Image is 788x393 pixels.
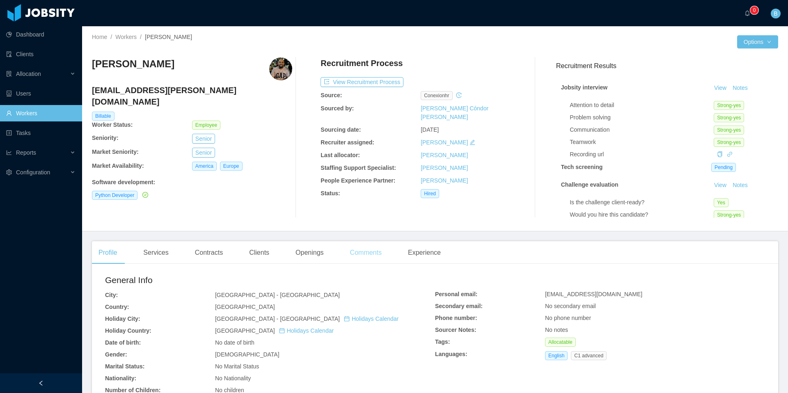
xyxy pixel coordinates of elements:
a: icon: exportView Recruitment Process [321,79,403,85]
h4: Recruitment Process [321,57,403,69]
span: Allocatable [545,338,576,347]
b: City: [105,292,118,298]
span: Hired [421,189,439,198]
a: icon: calendarHolidays Calendar [344,315,399,322]
b: Holiday City: [105,315,140,322]
b: Software development : [92,179,155,185]
div: Would you hire this candidate? [570,210,714,219]
span: Pending [711,163,736,172]
i: icon: edit [470,139,475,145]
b: Last allocator: [321,152,360,158]
i: icon: link [727,151,733,157]
button: Notes [729,181,751,190]
button: Optionsicon: down [737,35,778,48]
i: icon: bell [744,10,750,16]
b: Nationality: [105,375,136,382]
h3: Recruitment Results [556,61,778,71]
b: Country: [105,304,129,310]
span: Strong-yes [714,138,744,147]
b: Status: [321,190,340,196]
h2: General Info [105,274,435,287]
b: Sourced by: [321,105,354,112]
a: icon: check-circle [141,192,148,198]
span: No phone number [545,315,591,321]
b: Gender: [105,351,127,358]
span: Reports [16,149,36,156]
b: Personal email: [435,291,478,297]
span: / [140,34,142,40]
span: / [110,34,112,40]
b: People Experience Partner: [321,177,395,184]
img: 5e059398-8250-4a78-bf8e-1c4f99179814_68346cd1ce3ab-400w.png [269,57,292,80]
a: View [711,182,729,188]
span: Employee [192,121,220,130]
div: Clients [243,241,276,264]
a: icon: pie-chartDashboard [6,26,76,43]
span: Yes [714,198,728,207]
b: Sourcer Notes: [435,327,476,333]
a: Home [92,34,107,40]
span: America [192,162,217,171]
div: Profile [92,241,124,264]
b: Holiday Country: [105,327,151,334]
span: Allocation [16,71,41,77]
sup: 0 [750,6,758,14]
span: B [774,9,777,18]
span: No date of birth [215,339,254,346]
a: icon: profileTasks [6,125,76,141]
div: Services [137,241,175,264]
div: Copy [717,150,723,159]
span: Billable [92,112,115,121]
div: Teamwork [570,138,714,146]
span: conexionhr [421,91,452,100]
span: No Marital Status [215,363,259,370]
button: Senior [192,134,215,144]
strong: Jobsity interview [561,84,608,91]
b: Recruiter assigned: [321,139,374,146]
i: icon: solution [6,71,12,77]
span: [PERSON_NAME] [145,34,192,40]
span: English [545,351,568,360]
div: Attention to detail [570,101,714,110]
b: Secondary email: [435,303,483,309]
span: Strong-yes [714,101,744,110]
a: [PERSON_NAME] [421,177,468,184]
div: Contracts [188,241,229,264]
b: Market Seniority: [92,149,139,155]
button: icon: exportView Recruitment Process [321,77,403,87]
span: Configuration [16,169,50,176]
strong: Challenge evaluation [561,181,618,188]
div: Communication [570,126,714,134]
i: icon: copy [717,151,723,157]
a: View [711,85,729,91]
span: [DEMOGRAPHIC_DATA] [215,351,279,358]
div: Problem solving [570,113,714,122]
div: Openings [289,241,330,264]
span: Strong-yes [714,126,744,135]
div: Comments [344,241,388,264]
b: Marital Status: [105,363,144,370]
b: Source: [321,92,342,98]
div: Is the challenge client-ready? [570,198,714,207]
span: No Nationality [215,375,251,382]
b: Phone number: [435,315,477,321]
a: icon: userWorkers [6,105,76,121]
i: icon: calendar [344,316,350,322]
div: Experience [401,241,447,264]
i: icon: check-circle [142,192,148,198]
div: Recording url [570,150,714,159]
strong: Tech screening [561,164,603,170]
b: Date of birth: [105,339,141,346]
h4: [EMAIL_ADDRESS][PERSON_NAME][DOMAIN_NAME] [92,85,292,107]
span: Python Developer [92,191,137,200]
span: Strong-yes [714,210,744,219]
a: icon: link [727,151,733,158]
span: Strong-yes [714,113,744,122]
button: Notes [729,83,751,93]
b: Tags: [435,338,450,345]
a: icon: calendarHolidays Calendar [279,327,334,334]
a: icon: robotUsers [6,85,76,102]
a: [PERSON_NAME] [421,152,468,158]
a: icon: auditClients [6,46,76,62]
span: [GEOGRAPHIC_DATA] - [GEOGRAPHIC_DATA] [215,292,340,298]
